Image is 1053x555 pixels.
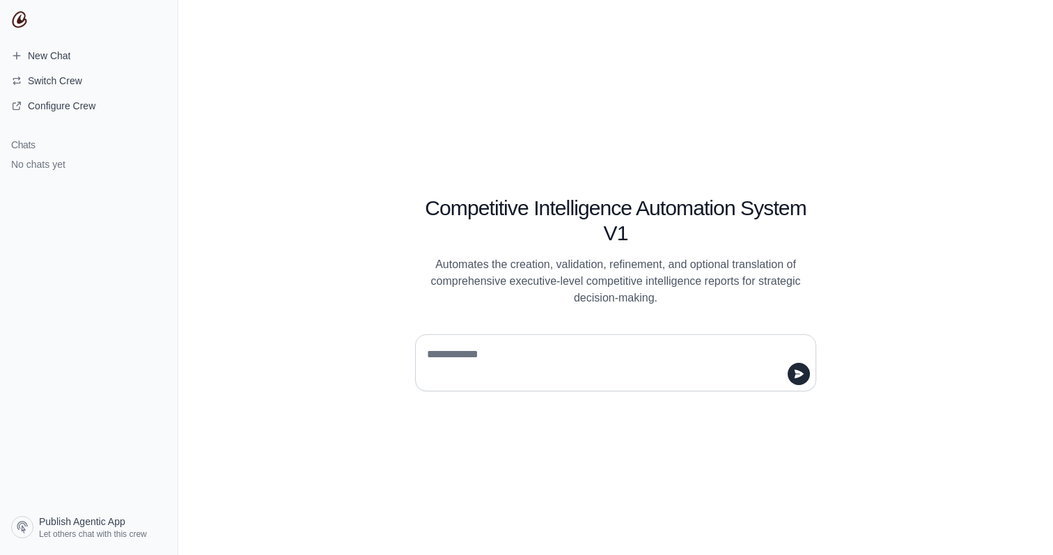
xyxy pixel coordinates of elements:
[28,49,70,63] span: New Chat
[6,45,172,67] a: New Chat
[28,74,82,88] span: Switch Crew
[39,515,125,529] span: Publish Agentic App
[6,95,172,117] a: Configure Crew
[6,70,172,92] button: Switch Crew
[28,99,95,113] span: Configure Crew
[39,529,147,540] span: Let others chat with this crew
[415,196,816,246] h1: Competitive Intelligence Automation System V1
[415,256,816,306] p: Automates the creation, validation, refinement, and optional translation of comprehensive executi...
[11,11,28,28] img: CrewAI Logo
[6,510,172,544] a: Publish Agentic App Let others chat with this crew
